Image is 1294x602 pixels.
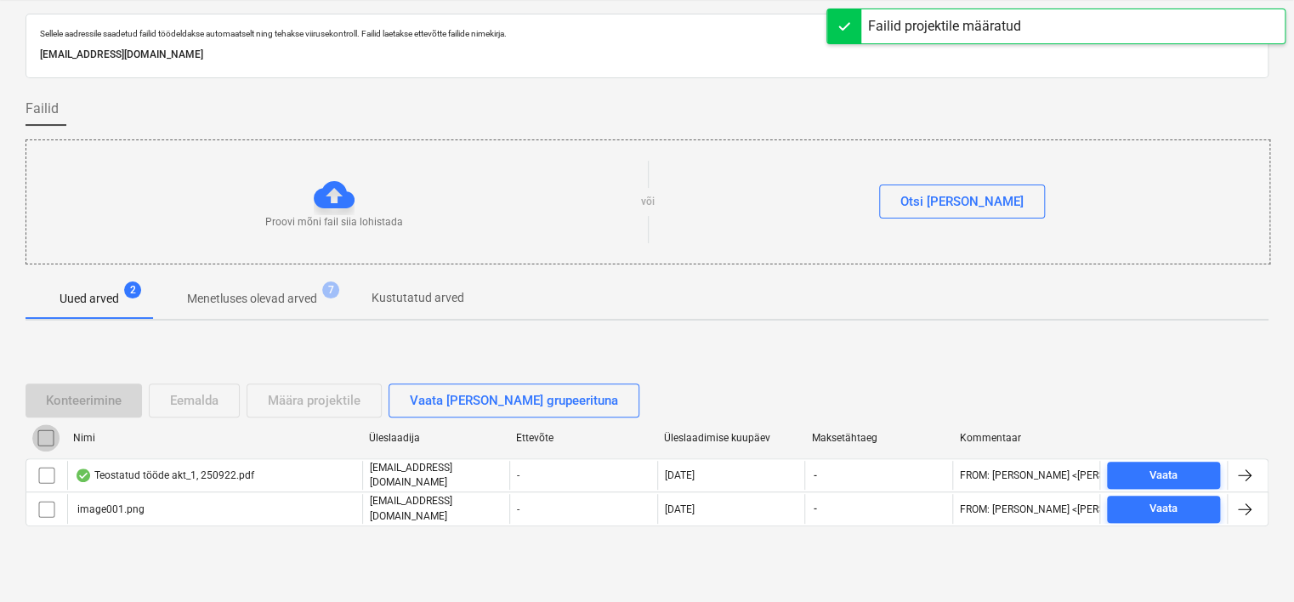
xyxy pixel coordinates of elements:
[389,383,639,417] button: Vaata [PERSON_NAME] grupeerituna
[879,185,1045,219] button: Otsi [PERSON_NAME]
[372,289,464,307] p: Kustutatud arved
[812,502,819,516] span: -
[322,281,339,298] span: 7
[812,469,819,483] span: -
[868,16,1021,37] div: Failid projektile määratud
[900,190,1024,213] div: Otsi [PERSON_NAME]
[509,494,656,523] div: -
[1107,496,1220,523] button: Vaata
[1149,499,1178,519] div: Vaata
[124,281,141,298] span: 2
[370,461,502,490] p: [EMAIL_ADDRESS][DOMAIN_NAME]
[40,28,1254,39] p: Sellele aadressile saadetud failid töödeldakse automaatselt ning tehakse viirusekontroll. Failid ...
[509,461,656,490] div: -
[60,290,119,308] p: Uued arved
[370,494,502,523] p: [EMAIL_ADDRESS][DOMAIN_NAME]
[664,432,798,444] div: Üleslaadimise kuupäev
[26,99,59,119] span: Failid
[40,46,1254,64] p: [EMAIL_ADDRESS][DOMAIN_NAME]
[812,432,946,444] div: Maksetähtaeg
[187,290,317,308] p: Menetluses olevad arved
[516,432,650,444] div: Ettevõte
[665,469,695,481] div: [DATE]
[75,503,145,515] div: image001.png
[1107,462,1220,489] button: Vaata
[26,139,1270,264] div: Proovi mõni fail siia lohistadavõiOtsi [PERSON_NAME]
[959,432,1093,444] div: Kommentaar
[75,469,92,482] div: Andmed failist loetud
[265,215,403,230] p: Proovi mõni fail siia lohistada
[75,469,254,482] div: Teostatud tööde akt_1, 250922.pdf
[1149,466,1178,486] div: Vaata
[641,195,655,209] p: või
[368,432,502,444] div: Üleslaadija
[410,389,618,412] div: Vaata [PERSON_NAME] grupeerituna
[73,432,355,444] div: Nimi
[665,503,695,515] div: [DATE]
